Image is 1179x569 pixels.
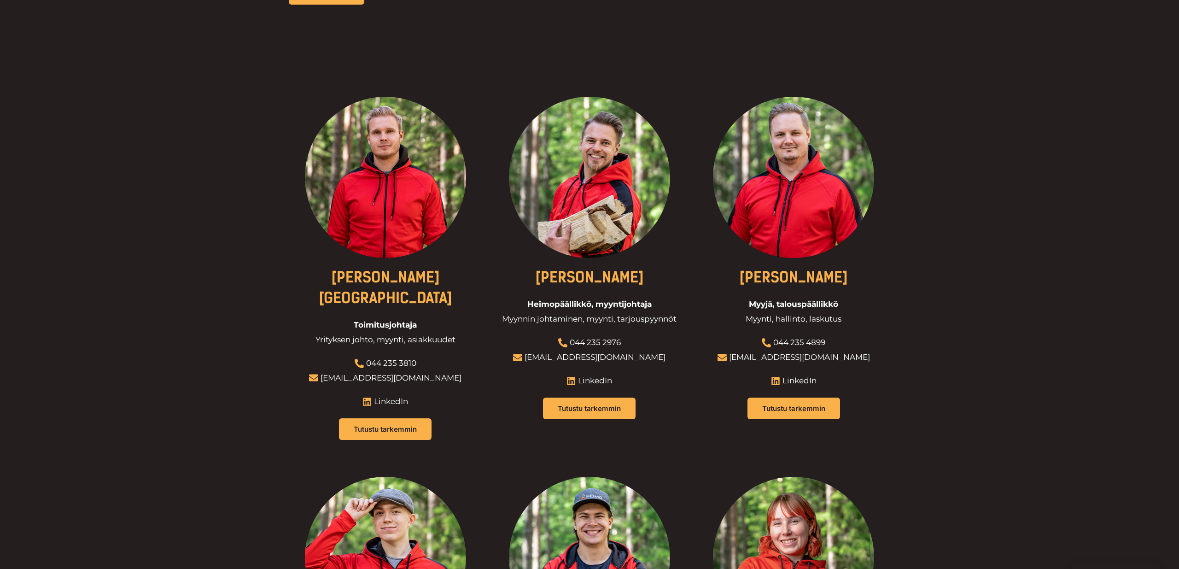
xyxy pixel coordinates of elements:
a: [PERSON_NAME] [535,269,644,286]
span: Toimitusjohtaja [354,318,417,333]
span: Tutustu tarkemmin [354,426,417,433]
span: LinkedIn [372,394,408,409]
span: Myynti, hallinto, laskutus [746,312,841,327]
a: LinkedIn [566,374,612,388]
a: Tutustu tarkemmin [543,398,636,419]
span: Yrityksen johto, myynti, asiakkuudet [315,333,455,347]
a: Tutustu tarkemmin [747,398,840,419]
span: Tutustu tarkemmin [558,405,621,412]
span: LinkedIn [576,374,612,388]
span: Tutustu tarkemmin [762,405,825,412]
a: [EMAIL_ADDRESS][DOMAIN_NAME] [525,352,665,362]
a: LinkedIn [362,394,408,409]
span: LinkedIn [780,374,817,388]
a: [PERSON_NAME][GEOGRAPHIC_DATA] [319,269,452,307]
span: Heimopäällikkö, myyntijohtaja [527,297,652,312]
a: Tutustu tarkemmin [339,418,432,440]
span: Myynnin johtaminen, myynti, tarjouspyynnöt [502,312,677,327]
a: 044 235 3810 [366,358,416,368]
a: [PERSON_NAME] [739,269,848,286]
a: LinkedIn [771,374,817,388]
a: [EMAIL_ADDRESS][DOMAIN_NAME] [321,373,461,382]
a: 044 235 4899 [773,338,825,347]
a: 044 235 2976 [570,338,621,347]
span: Myyjä, talouspäällikkö [749,297,838,312]
a: [EMAIL_ADDRESS][DOMAIN_NAME] [729,352,870,362]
